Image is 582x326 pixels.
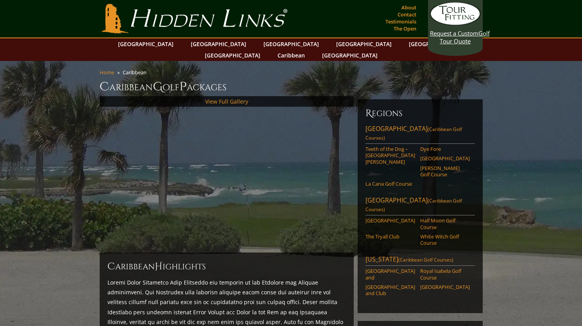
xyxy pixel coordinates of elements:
[430,29,478,37] span: Request a Custom
[155,260,163,273] span: H
[420,155,470,161] a: [GEOGRAPHIC_DATA]
[107,260,346,273] h2: Caribbean ighlights
[420,284,470,290] a: [GEOGRAPHIC_DATA]
[420,165,470,178] a: [PERSON_NAME] Golf Course
[365,284,415,297] a: [GEOGRAPHIC_DATA] and Club
[420,233,470,246] a: White Witch Golf Course
[392,23,418,34] a: The Open
[430,2,481,45] a: Request a CustomGolf Tour Quote
[260,38,323,50] a: [GEOGRAPHIC_DATA]
[365,124,475,144] a: [GEOGRAPHIC_DATA](Caribbean Golf Courses)
[114,38,177,50] a: [GEOGRAPHIC_DATA]
[365,107,475,120] h6: Regions
[399,2,418,13] a: About
[365,233,415,240] a: The Tryall Club
[153,79,163,95] span: G
[365,126,462,141] span: (Caribbean Golf Courses)
[365,268,415,281] a: [GEOGRAPHIC_DATA] and
[365,255,475,266] a: [US_STATE](Caribbean Golf Courses)
[123,69,150,76] li: Caribbean
[187,38,250,50] a: [GEOGRAPHIC_DATA]
[365,196,475,215] a: [GEOGRAPHIC_DATA](Caribbean Golf Courses)
[383,16,418,27] a: Testimonials
[398,256,453,263] span: (Caribbean Golf Courses)
[179,79,187,95] span: P
[100,69,114,76] a: Home
[332,38,396,50] a: [GEOGRAPHIC_DATA]
[318,50,381,61] a: [GEOGRAPHIC_DATA]
[396,9,418,20] a: Contact
[205,98,248,105] a: View Full Gallery
[274,50,309,61] a: Caribbean
[405,38,468,50] a: [GEOGRAPHIC_DATA]
[100,79,483,95] h1: Caribbean olf ackages
[365,181,415,187] a: La Cana Golf Course
[201,50,264,61] a: [GEOGRAPHIC_DATA]
[420,146,470,152] a: Dye Fore
[365,146,415,165] a: Teeth of the Dog – [GEOGRAPHIC_DATA][PERSON_NAME]
[420,268,470,281] a: Royal Isabela Golf Course
[420,217,470,230] a: Half Moon Golf Course
[365,217,415,224] a: [GEOGRAPHIC_DATA]
[365,197,462,213] span: (Caribbean Golf Courses)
